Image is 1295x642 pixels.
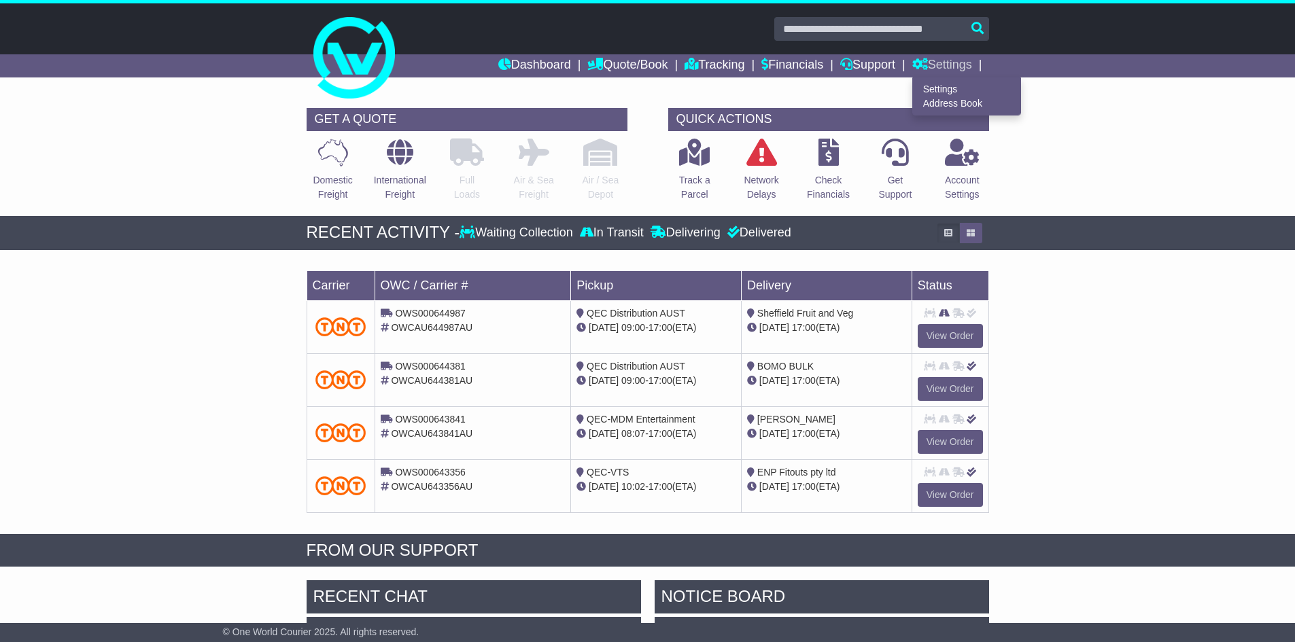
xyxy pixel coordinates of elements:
[918,483,983,507] a: View Order
[576,226,647,240] div: In Transit
[576,321,736,335] div: - (ETA)
[741,270,912,300] td: Delivery
[576,480,736,494] div: - (ETA)
[792,481,816,492] span: 17:00
[747,374,906,388] div: (ETA)
[450,173,484,202] p: Full Loads
[313,173,352,202] p: Domestic Freight
[912,77,1021,115] div: Quote/Book
[312,138,353,209] a: DomesticFreight
[747,427,906,441] div: (ETA)
[918,430,983,454] a: View Order
[391,481,472,492] span: OWCAU643356AU
[806,138,850,209] a: CheckFinancials
[589,481,619,492] span: [DATE]
[315,476,366,495] img: TNT_Domestic.png
[678,138,711,209] a: Track aParcel
[918,324,983,348] a: View Order
[655,580,989,617] div: NOTICE BOARD
[757,414,835,425] span: [PERSON_NAME]
[621,428,645,439] span: 08:07
[744,173,778,202] p: Network Delays
[587,54,668,77] a: Quote/Book
[807,173,850,202] p: Check Financials
[759,322,789,333] span: [DATE]
[587,308,685,319] span: QEC Distribution AUST
[374,173,426,202] p: International Freight
[395,308,466,319] span: OWS000644987
[395,414,466,425] span: OWS000643841
[576,427,736,441] div: - (ETA)
[647,226,724,240] div: Delivering
[668,108,989,131] div: QUICK ACTIONS
[918,377,983,401] a: View Order
[307,223,460,243] div: RECENT ACTIVITY -
[375,270,571,300] td: OWC / Carrier #
[587,361,685,372] span: QEC Distribution AUST
[315,317,366,336] img: TNT_Domestic.png
[307,580,641,617] div: RECENT CHAT
[307,541,989,560] div: FROM OUR SUPPORT
[460,226,576,240] div: Waiting Collection
[395,361,466,372] span: OWS000644381
[571,270,742,300] td: Pickup
[759,375,789,386] span: [DATE]
[759,481,789,492] span: [DATE]
[589,375,619,386] span: [DATE]
[649,481,672,492] span: 17:00
[944,138,980,209] a: AccountSettings
[391,322,472,333] span: OWCAU644987AU
[913,96,1020,111] a: Address Book
[840,54,895,77] a: Support
[743,138,779,209] a: NetworkDelays
[912,270,988,300] td: Status
[621,322,645,333] span: 09:00
[649,375,672,386] span: 17:00
[391,375,472,386] span: OWCAU644381AU
[587,414,695,425] span: QEC-MDM Entertainment
[792,375,816,386] span: 17:00
[373,138,427,209] a: InternationalFreight
[576,374,736,388] div: - (ETA)
[761,54,823,77] a: Financials
[792,428,816,439] span: 17:00
[724,226,791,240] div: Delivered
[589,428,619,439] span: [DATE]
[307,108,627,131] div: GET A QUOTE
[589,322,619,333] span: [DATE]
[621,375,645,386] span: 09:00
[757,308,853,319] span: Sheffield Fruit and Veg
[792,322,816,333] span: 17:00
[649,322,672,333] span: 17:00
[747,321,906,335] div: (ETA)
[945,173,980,202] p: Account Settings
[391,428,472,439] span: OWCAU643841AU
[878,138,912,209] a: GetSupport
[315,370,366,389] img: TNT_Domestic.png
[223,626,419,637] span: © One World Courier 2025. All rights reserved.
[621,481,645,492] span: 10:02
[757,361,814,372] span: BOMO BULK
[514,173,554,202] p: Air & Sea Freight
[583,173,619,202] p: Air / Sea Depot
[315,423,366,442] img: TNT_Domestic.png
[685,54,744,77] a: Tracking
[498,54,571,77] a: Dashboard
[759,428,789,439] span: [DATE]
[307,270,375,300] td: Carrier
[912,54,972,77] a: Settings
[878,173,912,202] p: Get Support
[913,82,1020,96] a: Settings
[757,467,836,478] span: ENP Fitouts pty ltd
[679,173,710,202] p: Track a Parcel
[747,480,906,494] div: (ETA)
[649,428,672,439] span: 17:00
[395,467,466,478] span: OWS000643356
[587,467,629,478] span: QEC-VTS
